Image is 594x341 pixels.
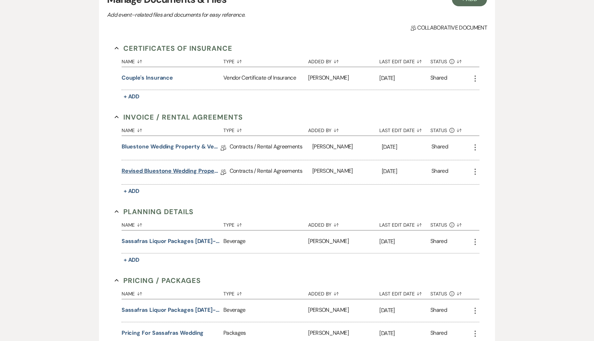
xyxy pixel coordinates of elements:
[223,299,308,322] div: Beverage
[223,286,308,299] button: Type
[411,24,487,32] span: Collaborative document
[230,136,312,160] div: Contracts / Rental Agreements
[308,299,379,322] div: [PERSON_NAME]
[122,286,223,299] button: Name
[430,291,447,296] span: Status
[382,167,431,176] p: [DATE]
[430,128,447,133] span: Status
[308,230,379,253] div: [PERSON_NAME]
[115,206,193,217] button: Planning Details
[379,217,430,230] button: Last Edit Date
[312,136,382,160] div: [PERSON_NAME]
[223,217,308,230] button: Type
[122,237,221,245] button: Sassafras Liquor Packages [DATE]-[DATE]
[430,54,471,67] button: Status
[308,217,379,230] button: Added By
[379,306,430,315] p: [DATE]
[430,286,471,299] button: Status
[230,160,312,184] div: Contracts / Rental Agreements
[308,67,379,90] div: [PERSON_NAME]
[430,306,447,315] div: Shared
[122,54,223,67] button: Name
[115,275,201,286] button: Pricing / Packages
[122,92,142,102] button: + Add
[115,43,232,54] button: Certificates of Insurance
[379,237,430,246] p: [DATE]
[379,286,430,299] button: Last Edit Date
[379,74,430,83] p: [DATE]
[223,230,308,253] div: Beverage
[431,143,448,153] div: Shared
[431,167,448,178] div: Shared
[308,54,379,67] button: Added By
[122,255,142,265] button: + Add
[223,122,308,136] button: Type
[308,122,379,136] button: Added By
[379,122,430,136] button: Last Edit Date
[308,286,379,299] button: Added By
[379,54,430,67] button: Last Edit Date
[122,329,204,337] button: Pricing for Sassafras Wedding
[223,67,308,90] div: Vendor Certificate of Insurance
[379,329,430,338] p: [DATE]
[122,306,221,314] button: Sassafras Liquor Packages [DATE]-[DATE]
[430,74,447,83] div: Shared
[124,93,140,100] span: + Add
[223,54,308,67] button: Type
[122,143,221,153] a: Bluestone Wedding Property & Venue Lease Contract
[312,160,382,184] div: [PERSON_NAME]
[122,74,173,82] button: Couple's Insurance
[124,256,140,263] span: + Add
[430,59,447,64] span: Status
[107,10,350,19] p: Add event–related files and documents for easy reference.
[124,187,140,195] span: + Add
[122,217,223,230] button: Name
[122,186,142,196] button: + Add
[430,122,471,136] button: Status
[430,222,447,227] span: Status
[430,217,471,230] button: Status
[115,112,243,122] button: Invoice / Rental Agreements
[430,237,447,246] div: Shared
[430,329,447,338] div: Shared
[382,143,431,152] p: [DATE]
[122,122,223,136] button: Name
[122,167,221,178] a: Revised Bluestone Wedding Property & Venue Lease Contract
